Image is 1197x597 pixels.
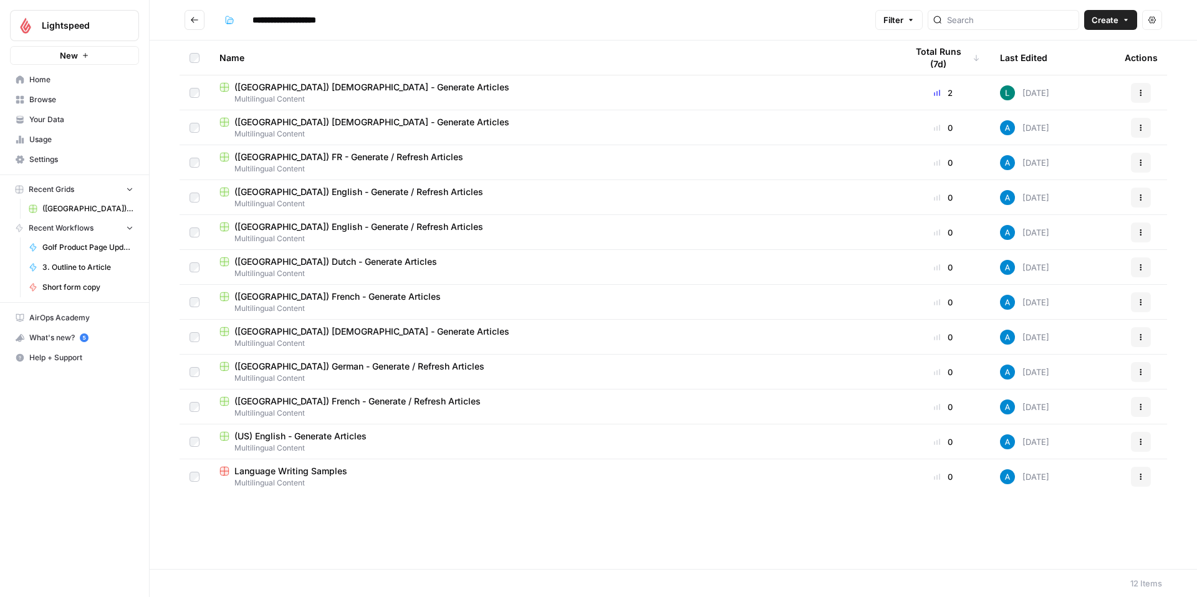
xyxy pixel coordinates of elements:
[1000,120,1015,135] img: o3cqybgnmipr355j8nz4zpq1mc6x
[219,268,887,279] span: Multilingual Content
[1084,10,1137,30] button: Create
[10,46,139,65] button: New
[10,10,139,41] button: Workspace: Lightspeed
[1000,330,1049,345] div: [DATE]
[1130,577,1162,590] div: 12 Items
[883,14,903,26] span: Filter
[906,122,980,134] div: 0
[10,348,139,368] button: Help + Support
[219,41,887,75] div: Name
[219,408,887,419] span: Multilingual Content
[29,134,133,145] span: Usage
[10,180,139,199] button: Recent Grids
[906,401,980,413] div: 0
[1000,399,1015,414] img: o3cqybgnmipr355j8nz4zpq1mc6x
[1000,399,1049,414] div: [DATE]
[1000,365,1049,380] div: [DATE]
[10,328,139,348] button: What's new? 5
[906,156,980,169] div: 0
[1000,225,1049,240] div: [DATE]
[23,199,139,219] a: ([GEOGRAPHIC_DATA]) [DEMOGRAPHIC_DATA] - Generate Articles
[234,186,483,198] span: ([GEOGRAPHIC_DATA]) English - Generate / Refresh Articles
[875,10,923,30] button: Filter
[1000,260,1015,275] img: o3cqybgnmipr355j8nz4zpq1mc6x
[23,257,139,277] a: 3. Outline to Article
[219,338,887,349] span: Multilingual Content
[82,335,85,341] text: 5
[219,442,887,454] span: Multilingual Content
[1092,14,1118,26] span: Create
[14,14,37,37] img: Lightspeed Logo
[906,87,980,99] div: 2
[10,130,139,150] a: Usage
[219,256,887,279] a: ([GEOGRAPHIC_DATA]) Dutch - Generate ArticlesMultilingual Content
[1000,155,1049,170] div: [DATE]
[906,226,980,239] div: 0
[1000,155,1015,170] img: o3cqybgnmipr355j8nz4zpq1mc6x
[219,373,887,384] span: Multilingual Content
[219,325,887,349] a: ([GEOGRAPHIC_DATA]) [DEMOGRAPHIC_DATA] - Generate ArticlesMultilingual Content
[906,296,980,308] div: 0
[10,219,139,237] button: Recent Workflows
[234,81,509,93] span: ([GEOGRAPHIC_DATA]) [DEMOGRAPHIC_DATA] - Generate Articles
[219,395,887,419] a: ([GEOGRAPHIC_DATA]) French - Generate / Refresh ArticlesMultilingual Content
[1000,85,1015,100] img: kyw61p6127wv3z0ejzwmwdf0nglq
[42,282,133,293] span: Short form copy
[1000,225,1015,240] img: o3cqybgnmipr355j8nz4zpq1mc6x
[1000,330,1015,345] img: o3cqybgnmipr355j8nz4zpq1mc6x
[1000,434,1015,449] img: o3cqybgnmipr355j8nz4zpq1mc6x
[185,10,204,30] button: Go back
[42,242,133,253] span: Golf Product Page Update
[234,221,483,233] span: ([GEOGRAPHIC_DATA]) English - Generate / Refresh Articles
[1000,434,1049,449] div: [DATE]
[42,19,117,32] span: Lightspeed
[1000,295,1015,310] img: o3cqybgnmipr355j8nz4zpq1mc6x
[1000,120,1049,135] div: [DATE]
[1000,469,1049,484] div: [DATE]
[10,110,139,130] a: Your Data
[234,325,509,338] span: ([GEOGRAPHIC_DATA]) [DEMOGRAPHIC_DATA] - Generate Articles
[906,191,980,204] div: 0
[234,395,481,408] span: ([GEOGRAPHIC_DATA]) French - Generate / Refresh Articles
[80,333,89,342] a: 5
[906,470,980,483] div: 0
[219,290,887,314] a: ([GEOGRAPHIC_DATA]) French - Generate ArticlesMultilingual Content
[1000,190,1015,205] img: o3cqybgnmipr355j8nz4zpq1mc6x
[1000,365,1015,380] img: o3cqybgnmipr355j8nz4zpq1mc6x
[219,465,887,489] a: Language Writing SamplesMultilingual Content
[219,430,887,454] a: (US) English - Generate ArticlesMultilingual Content
[1000,85,1049,100] div: [DATE]
[1000,41,1047,75] div: Last Edited
[234,151,463,163] span: ([GEOGRAPHIC_DATA]) FR - Generate / Refresh Articles
[29,154,133,165] span: Settings
[10,308,139,328] a: AirOps Academy
[234,465,347,477] span: Language Writing Samples
[29,114,133,125] span: Your Data
[906,261,980,274] div: 0
[1000,295,1049,310] div: [DATE]
[234,256,437,268] span: ([GEOGRAPHIC_DATA]) Dutch - Generate Articles
[29,184,74,195] span: Recent Grids
[29,352,133,363] span: Help + Support
[219,163,887,174] span: Multilingual Content
[234,360,484,373] span: ([GEOGRAPHIC_DATA]) German - Generate / Refresh Articles
[219,116,887,140] a: ([GEOGRAPHIC_DATA]) [DEMOGRAPHIC_DATA] - Generate ArticlesMultilingual Content
[10,70,139,90] a: Home
[29,312,133,323] span: AirOps Academy
[1000,190,1049,205] div: [DATE]
[29,74,133,85] span: Home
[1000,260,1049,275] div: [DATE]
[219,303,887,314] span: Multilingual Content
[234,290,441,303] span: ([GEOGRAPHIC_DATA]) French - Generate Articles
[219,186,887,209] a: ([GEOGRAPHIC_DATA]) English - Generate / Refresh ArticlesMultilingual Content
[219,198,887,209] span: Multilingual Content
[219,128,887,140] span: Multilingual Content
[1000,469,1015,484] img: o3cqybgnmipr355j8nz4zpq1mc6x
[906,366,980,378] div: 0
[219,233,887,244] span: Multilingual Content
[42,203,133,214] span: ([GEOGRAPHIC_DATA]) [DEMOGRAPHIC_DATA] - Generate Articles
[219,221,887,244] a: ([GEOGRAPHIC_DATA]) English - Generate / Refresh ArticlesMultilingual Content
[234,116,509,128] span: ([GEOGRAPHIC_DATA]) [DEMOGRAPHIC_DATA] - Generate Articles
[23,277,139,297] a: Short form copy
[29,222,94,234] span: Recent Workflows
